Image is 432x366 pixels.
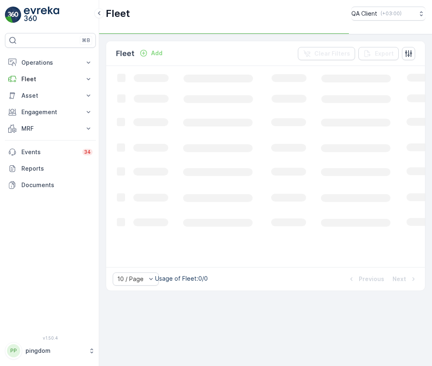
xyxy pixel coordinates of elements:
[21,148,77,156] p: Events
[82,37,90,44] p: ⌘B
[351,9,377,18] p: QA Client
[26,347,84,355] p: pingdom
[5,144,96,160] a: Events34
[5,120,96,137] button: MRF
[84,149,91,155] p: 34
[24,7,59,23] img: logo_light-DOdMpM7g.png
[136,48,166,58] button: Add
[298,47,355,60] button: Clear Filters
[116,48,135,59] p: Fleet
[5,87,96,104] button: Asset
[21,91,79,100] p: Asset
[5,104,96,120] button: Engagement
[21,75,79,83] p: Fleet
[5,160,96,177] a: Reports
[393,275,406,283] p: Next
[392,274,418,284] button: Next
[5,342,96,359] button: PPpingdom
[5,7,21,23] img: logo
[21,59,79,67] p: Operations
[21,108,79,116] p: Engagement
[351,7,425,21] button: QA Client(+03:00)
[7,344,20,357] div: PP
[106,7,130,20] p: Fleet
[5,71,96,87] button: Fleet
[21,164,93,173] p: Reports
[5,335,96,340] span: v 1.50.4
[5,177,96,193] a: Documents
[21,124,79,133] p: MRF
[359,275,384,283] p: Previous
[151,49,163,57] p: Add
[314,49,350,58] p: Clear Filters
[346,274,385,284] button: Previous
[375,49,394,58] p: Export
[21,181,93,189] p: Documents
[5,54,96,71] button: Operations
[155,274,208,283] p: Usage of Fleet : 0/0
[381,10,402,17] p: ( +03:00 )
[358,47,399,60] button: Export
